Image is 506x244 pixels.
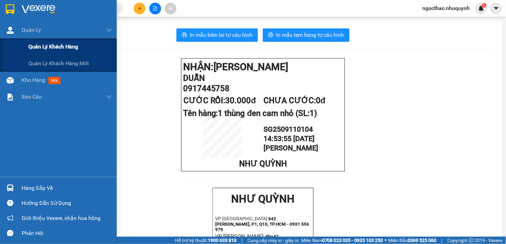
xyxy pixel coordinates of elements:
img: solution-icon [7,94,14,101]
span: copyright [469,238,474,243]
span: 0đ [316,96,326,105]
span: ngocthao.nhuquynh [417,4,475,12]
span: [PERSON_NAME] [213,61,289,73]
span: Giới thiệu Vexere, nhận hoa hồng [22,214,100,222]
span: | [241,237,242,244]
span: Báo cáo [22,93,42,101]
button: file-add [149,3,161,14]
span: Quản lý khách hàng [28,42,78,51]
button: caret-down [490,3,502,14]
strong: 1900 633 818 [208,238,236,243]
span: file-add [153,6,157,11]
span: ⚪️ [385,239,387,242]
span: printer [182,32,187,38]
span: CHƯA CƯỚC: [264,96,326,105]
span: printer [268,32,274,38]
span: Tên hàng: [183,109,317,118]
p: VP [GEOGRAPHIC_DATA]: [3,24,97,40]
div: Hướng dẫn sử dụng [22,198,112,208]
span: Cung cấp máy in - giấy in: [247,237,300,244]
div: Hàng sắp về [22,183,112,193]
strong: 0708 023 035 - 0935 103 250 [322,238,383,243]
span: message [7,230,13,236]
button: plus [134,3,145,14]
span: In mẫu tem hàng tự cấu hình [276,31,344,39]
img: warehouse-icon [7,27,14,34]
span: Quản Lý [22,26,41,34]
span: [PERSON_NAME] [264,144,318,152]
span: VP [PERSON_NAME]: [3,41,52,48]
span: Miền Bắc [389,237,437,244]
button: printerIn mẫu tem hàng tự cấu hình [263,28,350,42]
span: Hỗ trợ kỹ thuật: [175,237,236,244]
strong: 342 [PERSON_NAME], P1, Q10, TP.HCM - 0931 556 979 [3,25,97,40]
img: icon-new-feature [478,5,484,11]
img: warehouse-icon [7,77,14,84]
span: VP [PERSON_NAME]: [215,233,265,239]
span: Miền Nam [301,237,383,244]
span: NHƯ QUỲNH [239,159,287,168]
span: 1 [483,3,485,8]
span: plus [137,6,142,11]
span: question-circle [7,200,13,206]
strong: 0369 525 060 [408,238,437,243]
span: notification [7,215,13,221]
span: 1) [310,109,317,118]
span: 14:53:55 [DATE] [264,134,315,143]
strong: NHƯ QUỲNH [231,193,295,205]
span: CƯỚC RỒI: [183,96,256,105]
span: DUẪN [183,74,205,83]
span: Kho hàng [22,77,45,83]
span: 30.000đ [225,96,256,105]
span: Quản lý khách hàng mới [28,59,89,68]
span: 1 thùng đen cam nhỏ (SL: [218,109,317,118]
span: | [442,237,443,244]
p: VP [GEOGRAPHIC_DATA]: [215,216,311,232]
span: down [106,27,112,33]
button: printerIn mẫu biên lai tự cấu hình [176,28,258,42]
span: aim [168,6,173,11]
span: down [106,94,112,100]
strong: NHƯ QUỲNH [18,3,82,15]
strong: NHẬN: [183,61,289,73]
span: 0917445758 [183,84,230,93]
strong: 342 [PERSON_NAME], P1, Q10, TP.HCM - 0931 556 979 [215,216,309,232]
span: caret-down [493,5,499,11]
sup: 1 [482,3,487,8]
div: Phản hồi [22,228,112,238]
img: warehouse-icon [7,185,14,192]
span: SG2509110104 [264,125,313,133]
button: aim [165,3,176,14]
img: logo-vxr [6,4,14,14]
span: In mẫu biên lai tự cấu hình [190,31,252,39]
span: mới [48,77,60,84]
